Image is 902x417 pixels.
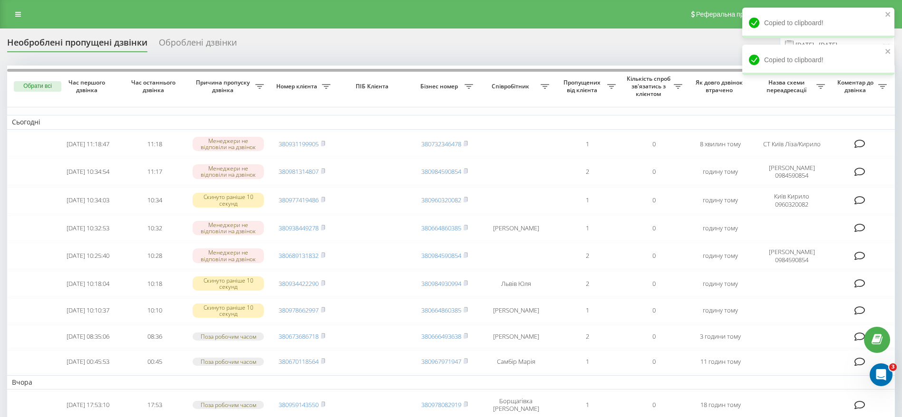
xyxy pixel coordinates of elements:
[483,83,541,90] span: Співробітник
[695,79,746,94] span: Як довго дзвінок втрачено
[554,350,621,373] td: 1
[478,271,554,296] td: Львів Юля
[696,10,766,18] span: Реферальна програма
[279,167,319,176] a: 380981314807
[478,298,554,323] td: [PERSON_NAME]
[55,187,121,214] td: [DATE] 10:34:03
[55,216,121,241] td: [DATE] 10:32:53
[621,132,687,157] td: 0
[416,83,465,90] span: Бізнес номер
[279,400,319,409] a: 380959143550
[193,221,264,235] div: Менеджери не відповіли на дзвінок
[554,243,621,269] td: 2
[279,306,319,314] a: 380978662997
[621,350,687,373] td: 0
[129,79,180,94] span: Час останнього дзвінка
[687,298,754,323] td: годину тому
[193,248,264,263] div: Менеджери не відповіли на дзвінок
[621,158,687,185] td: 0
[193,193,264,207] div: Скинуто раніше 10 секунд
[754,132,830,157] td: CT Київ Ліза/Кирило
[159,38,237,52] div: Оброблені дзвінки
[478,350,554,373] td: Самбір Марія
[621,187,687,214] td: 0
[889,363,897,371] span: 3
[279,224,319,232] a: 380938449278
[754,187,830,214] td: Київ Кирило 0960320082
[279,251,319,260] a: 380689131832
[193,79,255,94] span: Причина пропуску дзвінка
[279,357,319,366] a: 380670118564
[121,216,188,241] td: 10:32
[478,216,554,241] td: [PERSON_NAME]
[421,279,461,288] a: 380984930994
[55,298,121,323] td: [DATE] 10:10:37
[621,271,687,296] td: 0
[279,279,319,288] a: 380934422290
[687,350,754,373] td: 11 годин тому
[885,47,892,57] button: close
[621,216,687,241] td: 0
[193,401,264,409] div: Поза робочим часом
[121,158,188,185] td: 11:17
[421,167,461,176] a: 380984590854
[55,132,121,157] td: [DATE] 11:18:47
[421,357,461,366] a: 380967971947
[193,332,264,341] div: Поза робочим часом
[478,325,554,348] td: [PERSON_NAME]
[273,83,322,90] span: Номер клієнта
[834,79,878,94] span: Коментар до дзвінка
[421,306,461,314] a: 380664860385
[193,358,264,366] div: Поза робочим часом
[121,187,188,214] td: 10:34
[621,325,687,348] td: 0
[687,216,754,241] td: годину тому
[121,271,188,296] td: 10:18
[687,158,754,185] td: годину тому
[758,79,816,94] span: Назва схеми переадресації
[421,196,461,204] a: 380960320082
[193,276,264,291] div: Скинуто раніше 10 секунд
[554,158,621,185] td: 2
[7,38,147,52] div: Необроблені пропущені дзвінки
[687,187,754,214] td: годину тому
[870,363,892,386] iframe: Intercom live chat
[554,271,621,296] td: 2
[754,158,830,185] td: [PERSON_NAME] 0984590854
[754,243,830,269] td: [PERSON_NAME] 0984590854
[55,158,121,185] td: [DATE] 10:34:54
[55,350,121,373] td: [DATE] 00:45:53
[885,10,892,19] button: close
[279,332,319,341] a: 380673686718
[62,79,114,94] span: Час першого дзвінка
[121,350,188,373] td: 00:45
[421,140,461,148] a: 380732346478
[554,187,621,214] td: 1
[687,132,754,157] td: 8 хвилин тому
[55,243,121,269] td: [DATE] 10:25:40
[121,298,188,323] td: 10:10
[554,298,621,323] td: 1
[343,83,403,90] span: ПІБ Клієнта
[279,196,319,204] a: 380977419486
[554,216,621,241] td: 1
[421,400,461,409] a: 380978082919
[121,325,188,348] td: 08:36
[55,325,121,348] td: [DATE] 08:35:06
[421,332,461,341] a: 380666493638
[55,271,121,296] td: [DATE] 10:18:04
[554,132,621,157] td: 1
[421,224,461,232] a: 380664860385
[687,243,754,269] td: годину тому
[687,271,754,296] td: годину тому
[14,81,61,92] button: Обрати всі
[742,45,894,75] div: Copied to clipboard!
[421,251,461,260] a: 380984590854
[193,137,264,151] div: Менеджери не відповіли на дзвінок
[621,298,687,323] td: 0
[625,75,674,97] span: Кількість спроб зв'язатись з клієнтом
[559,79,607,94] span: Пропущених від клієнта
[193,303,264,318] div: Скинуто раніше 10 секунд
[121,132,188,157] td: 11:18
[279,140,319,148] a: 380931199905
